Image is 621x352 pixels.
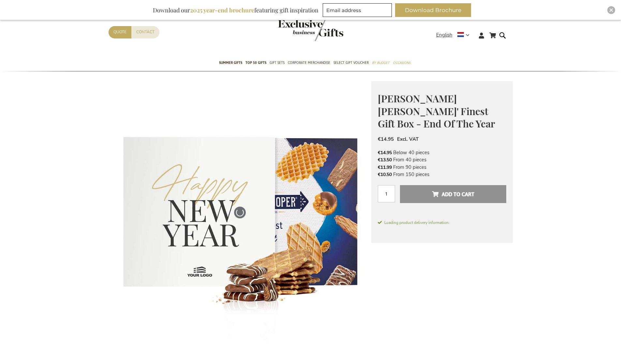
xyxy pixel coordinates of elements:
[378,136,394,142] span: €14.95
[278,20,311,41] a: store logo
[378,185,395,202] input: Qty
[333,59,369,66] span: Select Gift Voucher
[378,164,392,170] span: €11.99
[378,171,392,178] span: €10.50
[436,31,452,39] span: English
[372,55,390,71] a: By Budget
[270,59,285,66] span: Gift Sets
[378,164,506,171] li: From 90 pieces
[109,26,131,38] a: Quote
[378,157,392,163] span: €13.50
[270,55,285,71] a: Gift Sets
[393,59,410,66] span: Occasions
[288,55,330,71] a: Corporate Merchandise
[131,26,159,38] a: Contact
[397,136,419,142] span: Excl. VAT
[378,92,495,130] span: [PERSON_NAME] [PERSON_NAME]' Finest Gift Box - End Of The Year
[378,156,506,163] li: From 40 pieces
[333,55,369,71] a: Select Gift Voucher
[288,59,330,66] span: Corporate Merchandise
[323,3,394,19] form: marketing offers and promotions
[378,149,506,156] li: Below 40 pieces
[190,6,254,14] b: 2025 year-end brochure
[245,59,266,66] span: TOP 50 Gifts
[378,150,392,156] span: €14.95
[607,6,615,14] div: Close
[395,3,471,17] button: Download Brochure
[150,3,321,17] div: Download our featuring gift inspiration
[245,55,266,71] a: TOP 50 Gifts
[109,81,371,344] img: Jules Destrooper Jules' Finest Gift Box - End Of The Year
[278,20,343,41] img: Exclusive Business gifts logo
[378,220,506,226] span: Loading product delivery information.
[323,3,392,17] input: Email address
[378,171,506,178] li: From 150 pieces
[372,59,390,66] span: By Budget
[219,59,242,66] span: Summer Gifts
[393,55,410,71] a: Occasions
[219,55,242,71] a: Summer Gifts
[609,8,613,12] img: Close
